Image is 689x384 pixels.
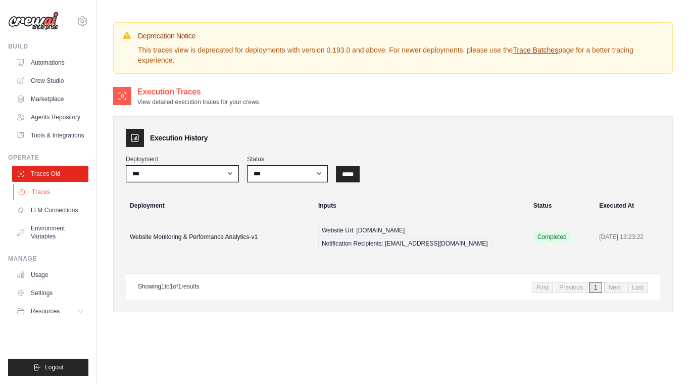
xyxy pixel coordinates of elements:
[138,45,664,65] p: This traces view is deprecated for deployments with version 0.193.0 and above. For newer deployme...
[247,155,328,163] label: Status
[312,217,527,257] td: {"website_url":"flow.ciandt.com","notification_recipients":"ulyssesf@ciandt.com"}
[12,303,88,319] button: Resources
[318,225,408,236] span: Website Url: [DOMAIN_NAME]
[12,109,88,125] a: Agents Repository
[161,283,165,290] span: 1
[12,166,88,182] a: Traces Old
[8,154,88,162] div: Operate
[12,91,88,107] a: Marketplace
[8,42,88,51] div: Build
[555,282,587,293] span: Previous
[532,282,648,293] nav: Pagination
[126,155,239,163] label: Deployment
[12,267,88,283] a: Usage
[8,12,59,31] img: Logo
[318,238,491,249] span: Notification Recipients: [EMAIL_ADDRESS][DOMAIN_NAME]
[118,217,312,257] td: Website Monitoring & Performance Analytics-v1
[513,46,558,54] a: Trace Batches
[12,55,88,71] a: Automations
[45,363,64,371] span: Logout
[593,195,668,217] th: Executed At
[589,282,602,293] span: 1
[12,127,88,143] a: Tools & Integrations
[170,283,173,290] span: 1
[8,359,88,376] button: Logout
[150,133,208,143] h3: Execution History
[137,86,259,98] h2: Execution Traces
[12,285,88,301] a: Settings
[13,184,89,200] a: Traces
[31,307,60,315] span: Resources
[604,282,626,293] span: Next
[593,217,668,257] td: [DATE] 13:23:22
[532,282,553,293] span: First
[12,73,88,89] a: Crew Studio
[12,220,88,245] a: Environment Variables
[533,231,571,243] span: Completed
[118,195,312,217] th: Deployment
[627,282,648,293] span: Last
[12,202,88,218] a: LLM Connections
[138,282,199,291] p: Showing to of results
[178,283,181,290] span: 1
[527,195,593,217] th: Status
[138,31,664,41] h3: Deprecation Notice
[137,98,259,106] p: View detailed execution traces for your crews
[8,255,88,263] div: Manage
[312,195,527,217] th: Inputs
